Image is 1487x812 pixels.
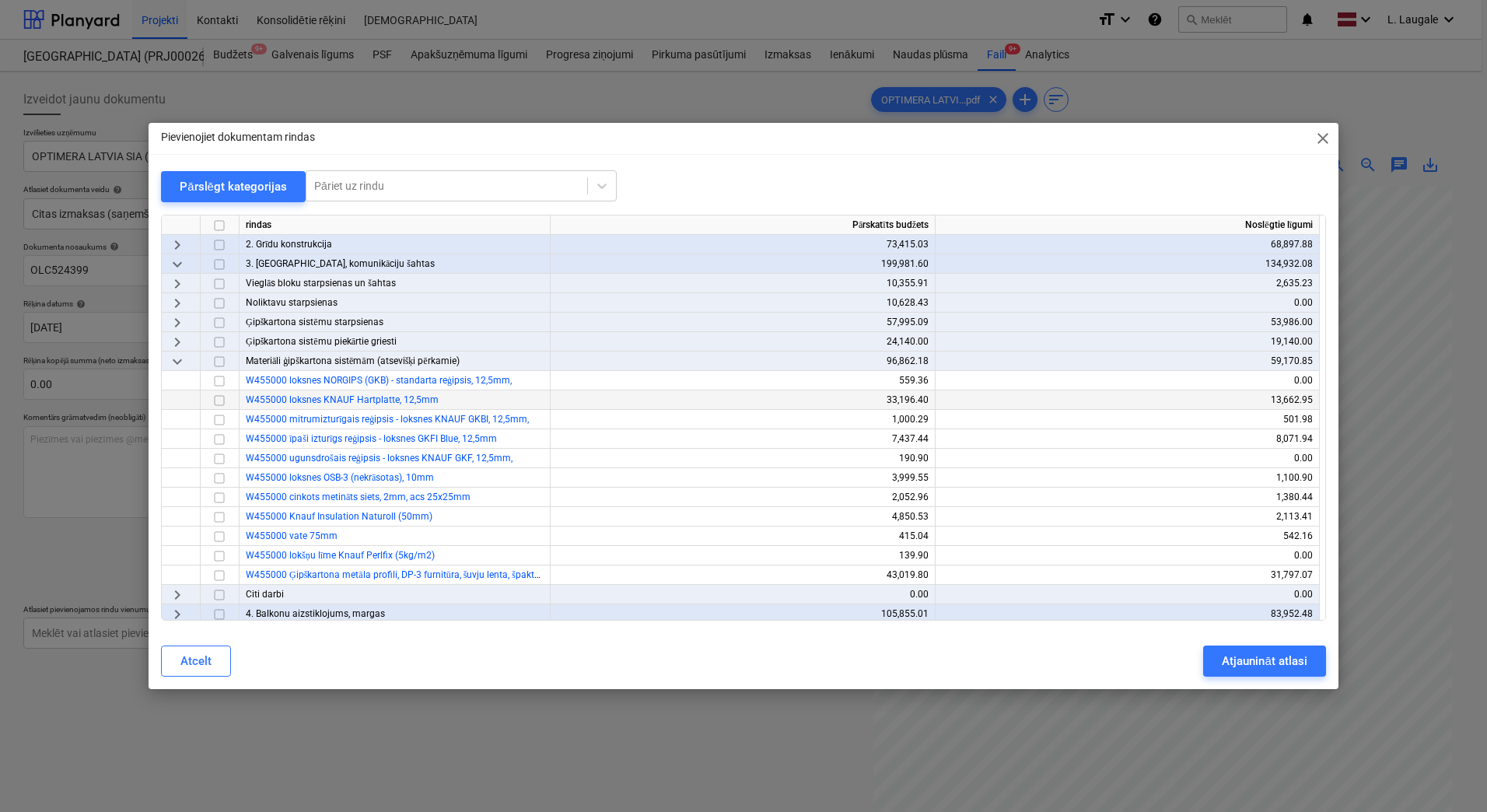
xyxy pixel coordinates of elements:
div: 1,380.44 [942,488,1313,507]
div: 53,986.00 [942,313,1313,332]
div: 7,437.44 [557,429,929,449]
a: W455000 vate 75mm [246,530,338,541]
div: Pārskatīts budžets [551,215,936,235]
div: Atcelt [180,651,212,671]
a: W455000 mitrumizturīgais reģipsis - loksnes KNAUF GKBI, 12,5mm, [246,414,529,425]
a: W455000 Knauf Insulation Naturoll (50mm) [246,511,432,522]
span: keyboard_arrow_right [168,294,187,313]
div: 1,100.90 [942,468,1313,488]
div: Noslēgtie līgumi [936,215,1320,235]
div: 0.00 [942,449,1313,468]
div: 4,850.53 [557,507,929,527]
button: Atcelt [161,646,231,677]
div: 0.00 [942,371,1313,390]
div: 0.00 [557,585,929,604]
span: 2. Grīdu konstrukcija [246,239,332,250]
span: Materiāli ģipškartona sistēmām (atsevišķi pērkamie) [246,355,460,366]
a: W455000 lokšņu līme Knauf Perlfix (5kg/m2) [246,550,435,561]
span: keyboard_arrow_right [168,275,187,293]
div: 190.90 [557,449,929,468]
div: 2,635.23 [942,274,1313,293]
div: 13,662.95 [942,390,1313,410]
div: 19,140.00 [942,332,1313,352]
a: W455000 loksnes NORGIPS (GKB) - standarta reģipsis, 12,5mm, [246,375,512,386]
div: 0.00 [942,546,1313,565]
span: keyboard_arrow_down [168,255,187,274]
div: 73,415.03 [557,235,929,254]
div: 542.16 [942,527,1313,546]
span: Ģipškartona sistēmu piekārtie griesti [246,336,397,347]
div: 139.90 [557,546,929,565]
div: 96,862.18 [557,352,929,371]
div: 57,995.09 [557,313,929,332]
span: keyboard_arrow_down [168,352,187,371]
div: 33,196.40 [557,390,929,410]
a: W455000 loksnes KNAUF Hartplatte, 12,5mm [246,394,439,405]
span: keyboard_arrow_right [168,236,187,254]
div: 24,140.00 [557,332,929,352]
div: 559.36 [557,371,929,390]
div: 2,052.96 [557,488,929,507]
div: 31,797.07 [942,565,1313,585]
div: 415.04 [557,527,929,546]
a: W455000 Ģipškartona metāla profili, DP-3 furnitūra, šuvju lenta, špaktele, profilu stiprinājumi, ... [246,569,876,580]
span: keyboard_arrow_right [168,586,187,604]
span: keyboard_arrow_right [168,313,187,332]
a: W455000 cinkots metināts siets, 2mm, acs 25x25mm [246,492,471,502]
div: 199,981.60 [557,254,929,274]
button: Pārslēgt kategorijas [161,171,306,202]
div: 105,855.01 [557,604,929,624]
div: 68,897.88 [942,235,1313,254]
a: W455000 loksnes OSB-3 (nekrāsotas), 10mm [246,472,434,483]
span: Ģipškartona sistēmu starpsienas [246,317,383,327]
span: Noliktavu starpsienas [246,297,338,308]
div: 0.00 [942,585,1313,604]
div: 59,170.85 [942,352,1313,371]
div: 10,355.91 [557,274,929,293]
div: 501.98 [942,410,1313,429]
div: 43,019.80 [557,565,929,585]
button: Atjaunināt atlasi [1203,646,1325,677]
iframe: Chat Widget [1409,737,1487,812]
div: 8,071.94 [942,429,1313,449]
span: Vieglās bloku starpsienas un šahtas [246,278,396,289]
div: 0.00 [942,293,1313,313]
p: Pievienojiet dokumentam rindas [161,129,315,145]
span: keyboard_arrow_right [168,605,187,624]
div: Pārslēgt kategorijas [180,177,287,197]
span: Citi darbi [246,589,284,600]
a: W455000 īpaši izturīgs reģipsis - loksnes GKFI Blue, 12,5mm [246,433,497,444]
div: 83,952.48 [942,604,1313,624]
span: 3. Starpsienas, komunikāciju šahtas [246,258,435,269]
div: 2,113.41 [942,507,1313,527]
span: 4. Balkonu aizstiklojums, margas [246,608,385,619]
div: 10,628.43 [557,293,929,313]
div: 1,000.29 [557,410,929,429]
div: Atjaunināt atlasi [1222,651,1307,671]
div: 3,999.55 [557,468,929,488]
a: W455000 ugunsdrošais reģipsis - loksnes KNAUF GKF, 12,5mm, [246,453,513,464]
div: rindas [240,215,551,235]
span: close [1314,129,1332,148]
div: 134,932.08 [942,254,1313,274]
span: keyboard_arrow_right [168,333,187,352]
